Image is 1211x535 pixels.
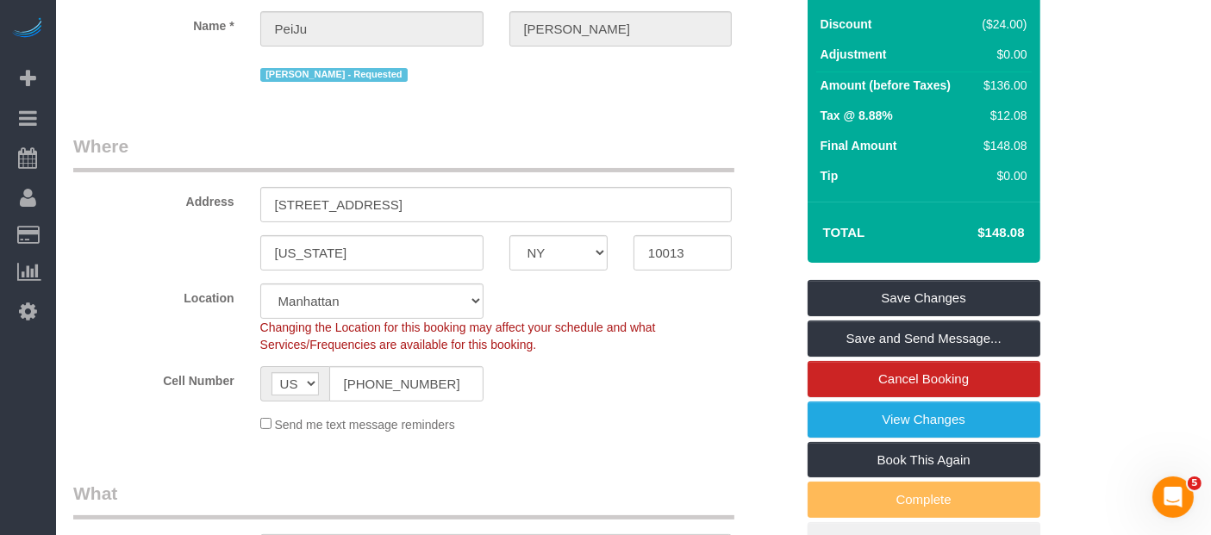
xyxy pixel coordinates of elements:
[976,16,1027,33] div: ($24.00)
[60,187,247,210] label: Address
[60,366,247,389] label: Cell Number
[260,320,656,351] span: Changing the Location for this booking may affect your schedule and what Services/Frequencies are...
[274,418,454,432] span: Send me text message reminders
[976,137,1027,154] div: $148.08
[808,280,1040,316] a: Save Changes
[634,235,732,271] input: Zip Code
[808,320,1040,357] a: Save and Send Message...
[823,225,865,240] strong: Total
[926,226,1024,240] h4: $148.08
[60,11,247,34] label: Name *
[73,134,734,172] legend: Where
[976,167,1027,184] div: $0.00
[60,283,247,307] label: Location
[808,401,1040,438] a: View Changes
[509,11,733,47] input: Last Name
[260,235,484,271] input: City
[808,442,1040,478] a: Book This Again
[821,46,887,63] label: Adjustment
[73,481,734,519] legend: What
[976,107,1027,124] div: $12.08
[1152,476,1194,518] iframe: Intercom live chat
[10,17,45,41] img: Automaid Logo
[329,366,484,401] input: Cell Number
[808,361,1040,397] a: Cancel Booking
[821,107,893,124] label: Tax @ 8.88%
[260,11,484,47] input: First Name
[821,167,839,184] label: Tip
[976,46,1027,63] div: $0.00
[821,77,951,94] label: Amount (before Taxes)
[976,77,1027,94] div: $136.00
[1188,476,1202,490] span: 5
[260,68,408,82] span: [PERSON_NAME] - Requested
[821,16,872,33] label: Discount
[821,137,897,154] label: Final Amount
